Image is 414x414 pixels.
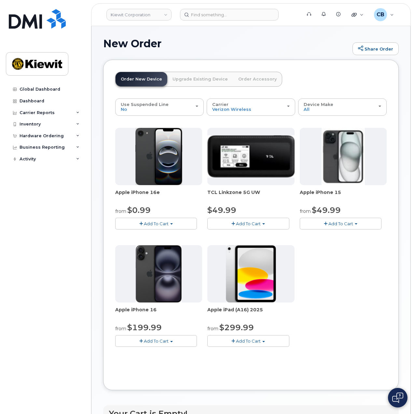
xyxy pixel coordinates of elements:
button: Add To Cart [207,218,289,229]
a: Order New Device [116,72,167,86]
div: Apple iPhone 16e [115,189,202,202]
button: Add To Cart [300,218,381,229]
small: from [115,326,126,332]
img: ipad_11.png [226,245,276,303]
span: $49.99 [312,205,341,215]
span: Verizon Wireless [212,107,251,112]
span: Carrier [212,102,228,107]
span: No [121,107,127,112]
span: Add To Cart [328,221,353,226]
span: $299.99 [219,323,254,332]
span: Add To Cart [144,338,169,344]
span: Use Suspended Line [121,102,169,107]
a: Share Order [352,42,399,55]
button: Add To Cart [207,335,289,347]
button: Carrier Verizon Wireless [207,98,295,115]
a: Upgrade Existing Device [167,72,233,86]
img: iphone15.jpg [322,128,365,185]
button: Use Suspended Line No [115,98,204,115]
span: All [304,107,310,112]
span: Add To Cart [236,338,261,344]
div: Apple iPhone 15 [300,189,387,202]
a: Order Accessory [233,72,282,86]
button: Add To Cart [115,218,197,229]
small: from [300,208,311,214]
small: from [115,208,126,214]
small: from [207,326,218,332]
span: Add To Cart [236,221,261,226]
div: Apple iPad (A16) 2025 [207,306,294,319]
div: Apple iPhone 16 [115,306,202,319]
img: Open chat [392,392,403,403]
h1: New Order [103,38,349,49]
span: $0.99 [127,205,151,215]
span: $49.99 [207,205,236,215]
img: linkzone5g.png [207,135,294,178]
div: TCL Linkzone 5G UW [207,189,294,202]
img: iphone_16_plus.png [136,245,182,303]
span: $199.99 [127,323,162,332]
span: Add To Cart [144,221,169,226]
button: Add To Cart [115,335,197,347]
span: Device Make [304,102,333,107]
button: Device Make All [298,98,387,115]
img: iphone16e.png [135,128,182,185]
